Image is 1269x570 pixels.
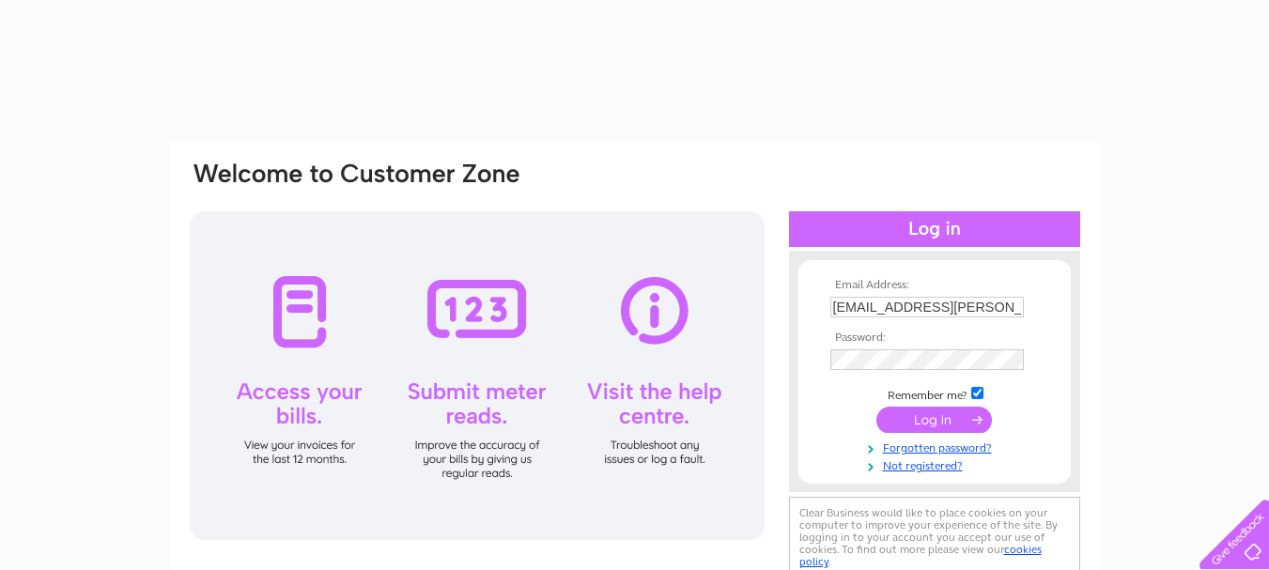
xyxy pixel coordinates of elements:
th: Email Address: [826,279,1044,292]
a: Forgotten password? [830,438,1044,455]
a: cookies policy [799,543,1042,568]
input: Submit [876,407,992,433]
td: Remember me? [826,384,1044,403]
a: Not registered? [830,455,1044,473]
th: Password: [826,331,1044,345]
